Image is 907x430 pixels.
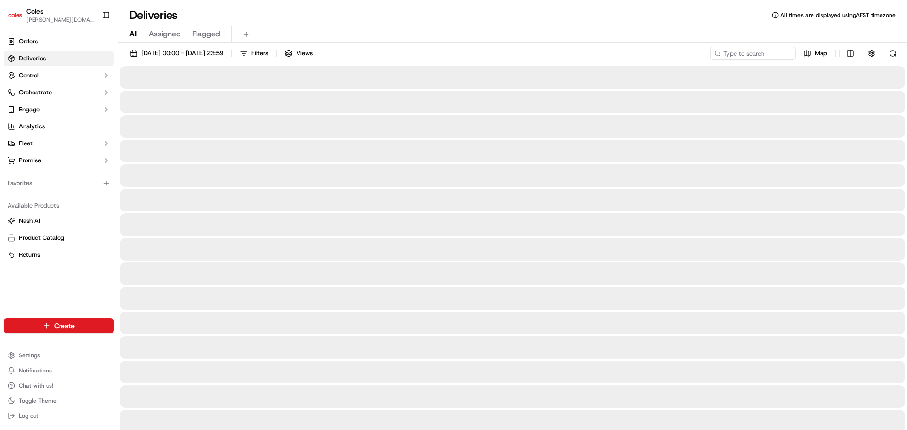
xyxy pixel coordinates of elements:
span: All [129,28,137,40]
div: Favorites [4,176,114,191]
a: Analytics [4,119,114,134]
span: Orchestrate [19,88,52,97]
span: Deliveries [19,54,46,63]
a: Product Catalog [8,234,110,242]
span: Analytics [19,122,45,131]
span: Control [19,71,39,80]
button: Coles [26,7,43,16]
span: Filters [251,49,268,58]
button: ColesColes[PERSON_NAME][DOMAIN_NAME][EMAIL_ADDRESS][PERSON_NAME][DOMAIN_NAME] [4,4,98,26]
input: Type to search [710,47,796,60]
button: Promise [4,153,114,168]
h1: Deliveries [129,8,178,23]
button: Views [281,47,317,60]
span: Log out [19,412,38,420]
button: [DATE] 00:00 - [DATE] 23:59 [126,47,228,60]
span: Create [54,321,75,330]
button: Create [4,318,114,333]
button: Fleet [4,136,114,151]
button: [PERSON_NAME][DOMAIN_NAME][EMAIL_ADDRESS][PERSON_NAME][DOMAIN_NAME] [26,16,94,24]
button: Product Catalog [4,230,114,245]
a: Returns [8,251,110,259]
span: Settings [19,352,40,359]
span: Toggle Theme [19,397,57,405]
button: Engage [4,102,114,117]
span: [DATE] 00:00 - [DATE] 23:59 [141,49,223,58]
button: Log out [4,409,114,422]
img: Coles [8,8,23,23]
span: Orders [19,37,38,46]
button: Notifications [4,364,114,377]
button: Control [4,68,114,83]
span: Promise [19,156,41,165]
span: Flagged [192,28,220,40]
button: Toggle Theme [4,394,114,407]
span: Views [296,49,313,58]
a: Nash AI [8,217,110,225]
a: Orders [4,34,114,49]
span: Nash AI [19,217,40,225]
button: Filters [236,47,273,60]
span: Engage [19,105,40,114]
button: Returns [4,247,114,262]
button: Nash AI [4,213,114,228]
button: Refresh [886,47,899,60]
button: Orchestrate [4,85,114,100]
span: Returns [19,251,40,259]
div: Available Products [4,198,114,213]
span: All times are displayed using AEST timezone [780,11,896,19]
a: Deliveries [4,51,114,66]
span: Chat with us! [19,382,53,389]
button: Settings [4,349,114,362]
span: Map [815,49,827,58]
span: Fleet [19,139,33,148]
span: Notifications [19,367,52,374]
button: Chat with us! [4,379,114,392]
span: Product Catalog [19,234,64,242]
button: Map [799,47,831,60]
span: Assigned [149,28,181,40]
